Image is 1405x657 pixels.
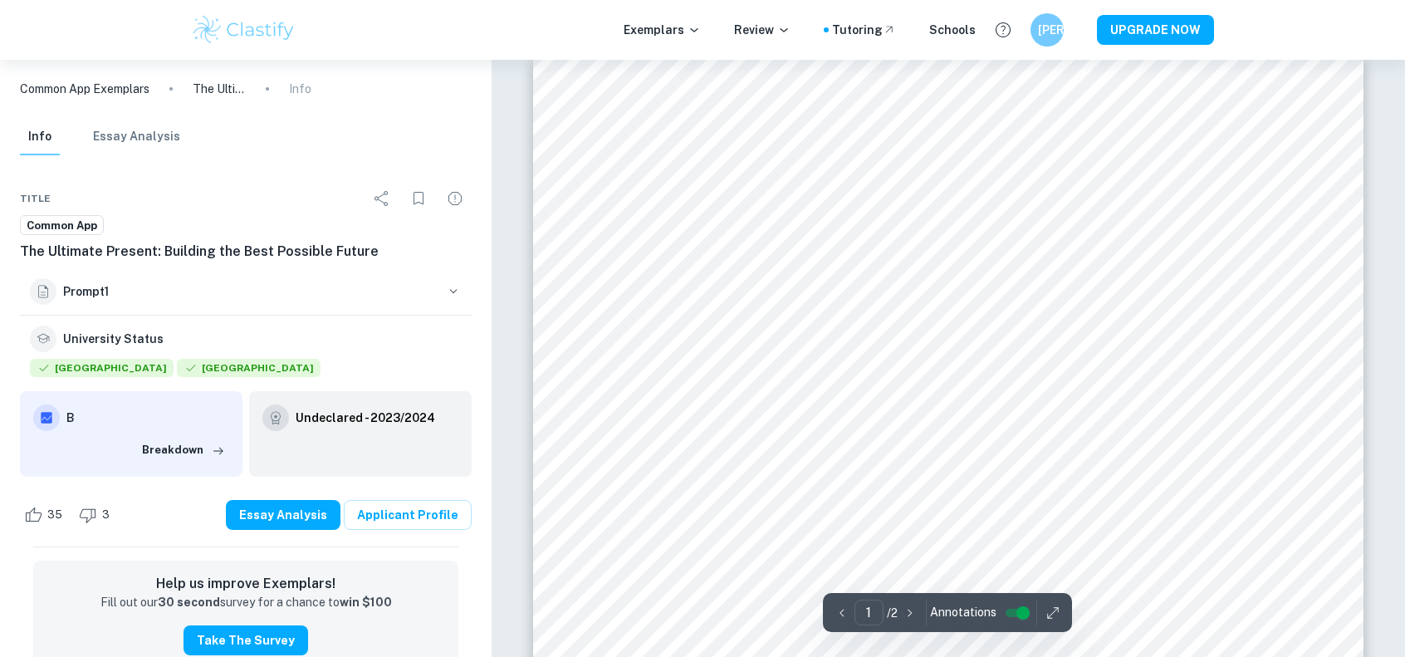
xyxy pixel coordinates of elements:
[66,409,229,427] h6: B
[887,604,898,622] p: / 2
[624,21,701,39] p: Exemplars
[989,16,1017,44] button: Help and Feedback
[75,502,119,528] div: Dislike
[20,502,71,528] div: Like
[20,242,472,262] h6: The Ultimate Present: Building the Best Possible Future
[20,191,51,206] span: Title
[158,596,220,609] strong: 30 second
[20,215,104,236] a: Common App
[20,80,149,98] a: Common App Exemplars
[1097,15,1214,45] button: UPGRADE NOW
[30,359,174,381] div: Accepted: Stanford University
[438,182,472,215] div: Report issue
[226,500,340,530] button: Essay Analysis
[93,507,119,523] span: 3
[20,119,60,155] button: Info
[1030,13,1064,47] button: [PERSON_NAME]
[177,359,321,381] div: Accepted: Dartmouth College
[734,21,791,39] p: Review
[365,182,399,215] div: Share
[100,594,392,612] p: Fill out our survey for a chance to
[1038,21,1057,39] h6: [PERSON_NAME]
[289,80,311,98] p: Info
[296,409,435,427] h6: Undeclared - 2023/2024
[296,404,435,431] a: Undeclared - 2023/2024
[344,500,472,530] a: Applicant Profile
[63,282,438,301] h6: Prompt 1
[63,330,164,348] h6: University Status
[191,13,296,47] img: Clastify logo
[184,625,308,655] button: Take the Survey
[47,574,445,594] h6: Help us improve Exemplars!
[193,80,246,98] p: The Ultimate Present: Building the Best Possible Future
[30,359,174,377] span: [GEOGRAPHIC_DATA]
[832,21,896,39] a: Tutoring
[20,268,472,315] button: Prompt1
[340,596,392,609] strong: win $100
[930,604,996,621] span: Annotations
[38,507,71,523] span: 35
[402,182,435,215] div: Bookmark
[929,21,976,39] a: Schools
[138,438,229,463] button: Breakdown
[93,119,180,155] button: Essay Analysis
[21,218,103,234] span: Common App
[177,359,321,377] span: [GEOGRAPHIC_DATA]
